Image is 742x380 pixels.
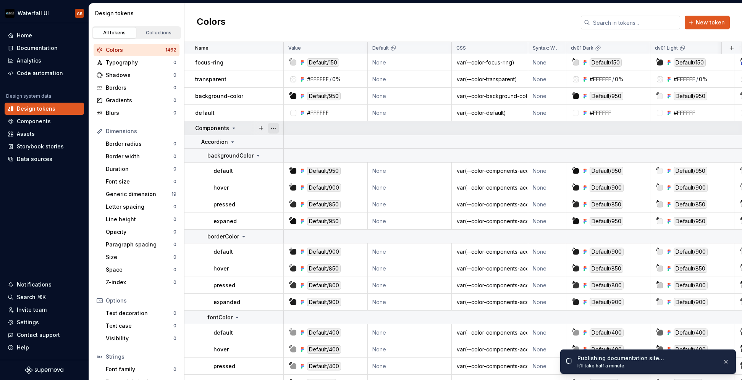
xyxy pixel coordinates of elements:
[173,166,176,172] div: 0
[173,97,176,103] div: 0
[590,217,623,225] div: Default/950
[173,335,176,341] div: 0
[106,109,173,117] div: Blurs
[173,179,176,185] div: 0
[77,10,82,16] div: AK
[106,253,173,261] div: Size
[368,54,452,71] td: None
[173,254,176,260] div: 0
[590,248,624,256] div: Default/900
[307,298,341,306] div: Default/900
[307,200,341,209] div: Default/850
[95,30,134,36] div: All tokens
[207,314,233,321] p: fontColor
[106,165,173,173] div: Duration
[213,167,233,175] p: default
[106,216,173,223] div: Line height
[674,58,706,67] div: Default/150
[173,141,176,147] div: 0
[674,264,707,273] div: Default/850
[5,55,84,67] a: Analytics
[17,281,52,288] div: Notifications
[103,264,179,276] a: Space0
[213,329,233,337] p: default
[195,76,226,83] p: transparent
[590,167,623,175] div: Default/950
[103,363,179,375] a: Font family0
[674,328,708,337] div: Default/400
[674,248,708,256] div: Default/900
[213,282,235,289] p: pressed
[590,264,623,273] div: Default/850
[2,5,87,21] button: Waterfall UIAK
[307,184,341,192] div: Default/900
[140,30,178,36] div: Collections
[103,238,179,251] a: Paragraph spacing0
[528,88,566,105] td: None
[452,184,527,192] div: var(--color-components-accordion-background-color-hover)
[5,153,84,165] a: Data sources
[106,178,173,185] div: Font size
[5,291,84,303] button: Search ⌘K
[195,45,209,51] p: Name
[213,265,229,272] p: hover
[368,179,452,196] td: None
[696,76,698,83] div: /
[368,324,452,341] td: None
[452,217,527,225] div: var(--color-components-accordion-background-color-expaned)
[94,107,179,119] a: Blurs0
[577,363,716,369] div: It’ll take half a minute.
[18,10,49,17] div: Waterfall UI
[368,88,452,105] td: None
[528,277,566,294] td: None
[17,155,52,163] div: Data sources
[103,332,179,345] a: Visibility0
[368,71,452,88] td: None
[5,279,84,291] button: Notifications
[307,217,341,225] div: Default/950
[674,167,707,175] div: Default/950
[655,45,678,51] p: dv01 Light
[590,281,624,290] div: Default/800
[452,92,527,100] div: var(--color-background-color)
[106,353,176,361] div: Strings
[17,105,55,113] div: Design tokens
[372,45,389,51] p: Default
[173,110,176,116] div: 0
[456,45,466,51] p: CSS
[103,150,179,163] a: Border width0
[17,32,32,39] div: Home
[528,324,566,341] td: None
[106,203,173,211] div: Letter spacing
[590,16,680,29] input: Search in tokens...
[103,307,179,319] a: Text decoration0
[577,354,716,362] div: Publishing documentation site…
[452,346,527,353] div: var(--color-components-accordion-font-color-hover)
[17,69,63,77] div: Code automation
[173,366,176,372] div: 0
[5,316,84,328] a: Settings
[452,59,527,66] div: var(--color-focus-ring)
[106,46,165,54] div: Colors
[103,188,179,200] a: Generic dimension19
[452,298,527,306] div: var(--color-components-accordion-border-color-expanded)
[528,243,566,260] td: None
[571,45,593,51] p: dv01 Dark
[528,105,566,121] td: None
[288,45,301,51] p: Value
[452,265,527,272] div: var(--color-components-accordion-border-color-hover)
[590,298,624,306] div: Default/900
[368,260,452,277] td: None
[106,241,173,248] div: Paragraph spacing
[94,94,179,106] a: Gradients0
[368,358,452,375] td: None
[307,345,341,354] div: Default/400
[213,346,229,353] p: hover
[213,298,240,306] p: expanded
[213,217,237,225] p: expaned
[106,309,173,317] div: Text decoration
[103,320,179,332] a: Text case0
[17,331,60,339] div: Contact support
[195,124,229,132] p: Components
[17,143,64,150] div: Storybook stories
